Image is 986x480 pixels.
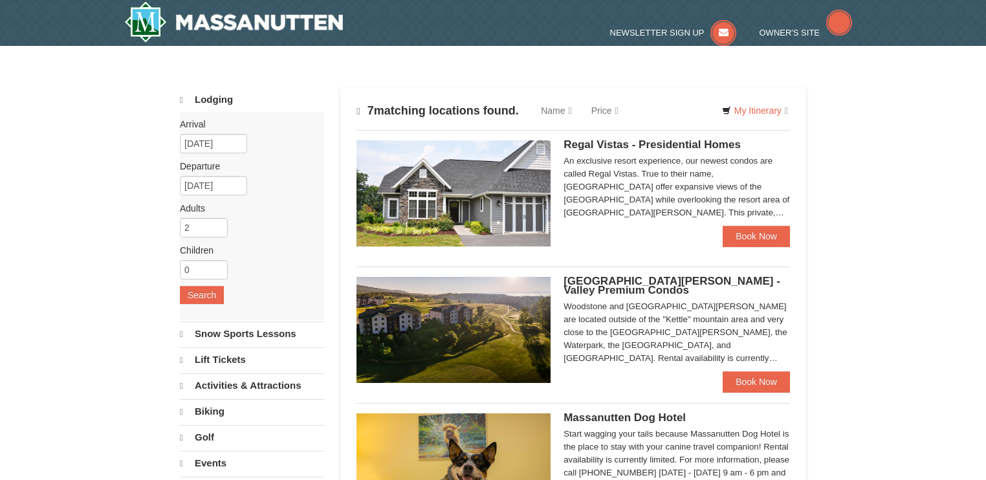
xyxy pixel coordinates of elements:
div: Woodstone and [GEOGRAPHIC_DATA][PERSON_NAME] are located outside of the "Kettle" mountain area an... [564,300,790,365]
a: Owner's Site [760,28,853,38]
a: Massanutten Resort [124,1,343,43]
label: Arrival [180,118,314,131]
a: Newsletter Sign Up [610,28,737,38]
span: Newsletter Sign Up [610,28,705,38]
a: Events [180,451,324,475]
span: Regal Vistas - Presidential Homes [564,138,741,151]
span: Owner's Site [760,28,820,38]
label: Adults [180,202,314,215]
a: Snow Sports Lessons [180,322,324,346]
img: 19218991-1-902409a9.jpg [356,140,551,246]
div: An exclusive resort experience, our newest condos are called Regal Vistas. True to their name, [G... [564,155,790,219]
span: Massanutten Dog Hotel [564,411,686,424]
a: Golf [180,425,324,450]
a: Lift Tickets [180,347,324,372]
a: My Itinerary [714,101,796,120]
img: 19219041-4-ec11c166.jpg [356,277,551,383]
a: Lodging [180,88,324,112]
a: Activities & Attractions [180,373,324,398]
a: Book Now [723,371,790,392]
a: Book Now [723,226,790,246]
span: [GEOGRAPHIC_DATA][PERSON_NAME] - Valley Premium Condos [564,275,780,296]
label: Departure [180,160,314,173]
label: Children [180,244,314,257]
button: Search [180,286,224,304]
img: Massanutten Resort Logo [124,1,343,43]
a: Biking [180,399,324,424]
a: Name [531,98,581,124]
a: Price [582,98,628,124]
